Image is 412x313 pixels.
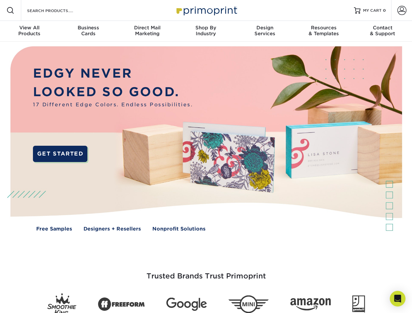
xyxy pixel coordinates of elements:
p: LOOKED SO GOOD. [33,83,193,101]
a: BusinessCards [59,21,117,42]
input: SEARCH PRODUCTS..... [26,7,90,14]
a: DesignServices [236,21,294,42]
div: & Templates [294,25,353,37]
span: Business [59,25,117,31]
h3: Trusted Brands Trust Primoprint [15,256,397,288]
p: EDGY NEVER [33,64,193,83]
a: Direct MailMarketing [118,21,176,42]
img: Goodwill [352,295,365,313]
img: Primoprint [174,3,239,17]
a: Contact& Support [353,21,412,42]
img: Google [166,298,207,311]
div: Marketing [118,25,176,37]
img: Amazon [290,298,331,311]
a: GET STARTED [33,146,87,162]
span: 0 [383,8,386,13]
span: Contact [353,25,412,31]
a: Resources& Templates [294,21,353,42]
div: Industry [176,25,235,37]
div: & Support [353,25,412,37]
span: Direct Mail [118,25,176,31]
a: Shop ByIndustry [176,21,235,42]
span: MY CART [363,8,382,13]
span: Resources [294,25,353,31]
div: Open Intercom Messenger [390,291,405,306]
div: Services [236,25,294,37]
a: Designers + Resellers [84,225,141,233]
a: Nonprofit Solutions [152,225,206,233]
span: Design [236,25,294,31]
a: Free Samples [36,225,72,233]
span: Shop By [176,25,235,31]
div: Cards [59,25,117,37]
span: 17 Different Edge Colors. Endless Possibilities. [33,101,193,109]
